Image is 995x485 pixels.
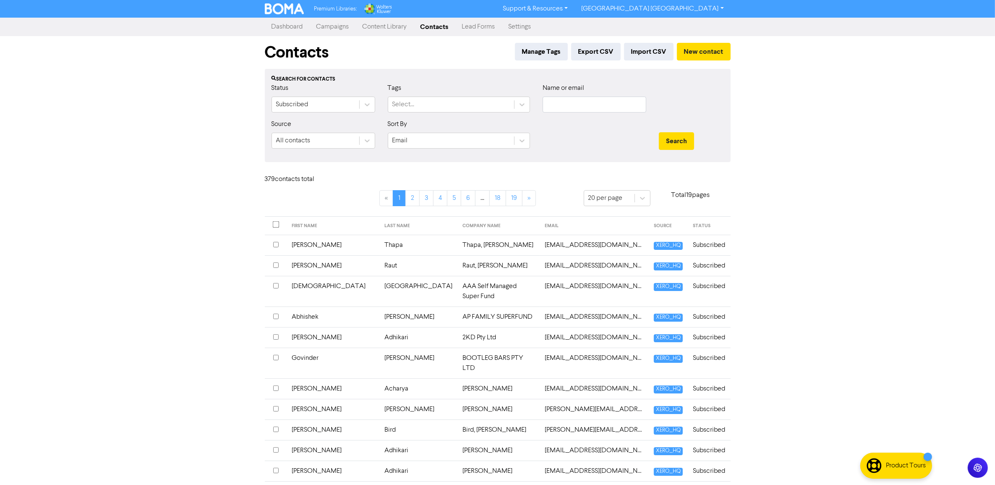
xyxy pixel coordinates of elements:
td: Subscribed [688,276,730,307]
td: [PERSON_NAME] [379,399,457,419]
td: [PERSON_NAME] [287,235,380,255]
a: Campaigns [310,18,356,35]
td: accounts@aemservices.com.au [540,327,649,348]
td: [PERSON_NAME] [287,255,380,276]
div: Select... [392,100,415,110]
td: accounts@potbellybar.com.au [540,348,649,378]
a: Page 18 [489,190,506,206]
span: XERO_HQ [654,355,683,363]
td: Adhikari [379,327,457,348]
span: XERO_HQ [654,385,683,393]
td: Acharya [379,378,457,399]
td: Subscribed [688,419,730,440]
button: Export CSV [571,43,621,60]
span: XERO_HQ [654,447,683,455]
td: BOOTLEG BARS PTY LTD [457,348,540,378]
div: 20 per page [588,193,623,203]
a: Page 4 [433,190,447,206]
td: [PERSON_NAME] [287,419,380,440]
td: Raut [379,255,457,276]
span: XERO_HQ [654,334,683,342]
a: Page 5 [447,190,461,206]
a: Contacts [414,18,455,35]
a: » [522,190,536,206]
label: Name or email [543,83,584,93]
button: Import CSV [624,43,674,60]
td: Thapa, [PERSON_NAME] [457,235,540,255]
label: Sort By [388,119,407,129]
th: EMAIL [540,217,649,235]
span: XERO_HQ [654,262,683,270]
div: All contacts [276,136,311,146]
span: XERO_HQ [654,468,683,476]
td: Subscribed [688,348,730,378]
td: [PERSON_NAME] [457,461,540,481]
td: achut@bluegumcreations.com.au [540,399,649,419]
td: [PERSON_NAME] [379,348,457,378]
td: 2KD Pty Ltd [457,327,540,348]
td: adhikarikamalesh@yahoo.com [540,440,649,461]
td: Abhishek [287,307,380,327]
td: adam.j.bird1981@gmail.com [540,419,649,440]
td: abanish_n@hotmail.com [540,276,649,307]
td: acharyasudeep83@gmail.com [540,378,649,399]
td: Subscribed [688,461,730,481]
td: [PERSON_NAME] [379,307,457,327]
td: AP FAMILY SUPERFUND [457,307,540,327]
iframe: Chat Widget [953,445,995,485]
a: Content Library [356,18,414,35]
label: Status [272,83,289,93]
span: XERO_HQ [654,314,683,322]
td: Bird, [PERSON_NAME] [457,419,540,440]
td: [PERSON_NAME] [287,399,380,419]
td: Subscribed [688,235,730,255]
th: SOURCE [649,217,688,235]
div: Email [392,136,408,146]
td: [GEOGRAPHIC_DATA] [379,276,457,307]
span: XERO_HQ [654,242,683,250]
td: AAA Self Managed Super Fund [457,276,540,307]
td: [DEMOGRAPHIC_DATA] [287,276,380,307]
a: Settings [502,18,538,35]
a: Lead Forms [455,18,502,35]
img: BOMA Logo [265,3,304,14]
h1: Contacts [265,43,329,62]
td: a4ashim@hotmail.com [540,235,649,255]
td: [PERSON_NAME] [287,440,380,461]
td: [PERSON_NAME] [287,327,380,348]
td: Bird [379,419,457,440]
a: Support & Resources [496,2,575,16]
th: FIRST NAME [287,217,380,235]
td: Adhikari [379,440,457,461]
td: aadav117@gmail.com [540,255,649,276]
td: Subscribed [688,327,730,348]
button: Search [659,132,694,150]
span: XERO_HQ [654,283,683,291]
td: Subscribed [688,440,730,461]
div: Search for contacts [272,76,724,83]
td: [PERSON_NAME] [457,440,540,461]
a: Page 3 [419,190,434,206]
button: New contact [677,43,731,60]
label: Tags [388,83,402,93]
td: Subscribed [688,399,730,419]
a: [GEOGRAPHIC_DATA] [GEOGRAPHIC_DATA] [575,2,730,16]
th: COMPANY NAME [457,217,540,235]
td: abhishek_061@hotmail.com [540,307,649,327]
span: Premium Libraries: [314,6,357,12]
td: Subscribed [688,307,730,327]
div: Subscribed [276,100,308,110]
p: Total 19 pages [650,190,731,200]
td: Subscribed [688,255,730,276]
a: Page 6 [461,190,475,206]
td: [PERSON_NAME] [287,378,380,399]
td: [PERSON_NAME] [457,399,540,419]
th: STATUS [688,217,730,235]
a: Page 2 [405,190,420,206]
a: Page 19 [506,190,522,206]
td: Govinder [287,348,380,378]
span: XERO_HQ [654,406,683,414]
img: Wolters Kluwer [363,3,392,14]
a: Dashboard [265,18,310,35]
